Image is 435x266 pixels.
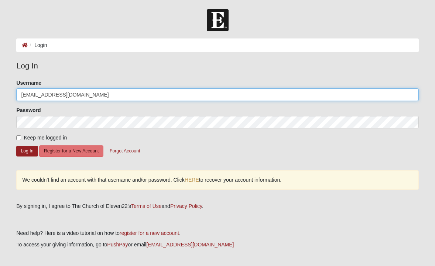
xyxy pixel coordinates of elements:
button: Log In [16,146,38,156]
input: Keep me logged in [16,135,21,140]
a: PushPay [107,242,128,248]
a: Terms of Use [131,203,161,209]
button: Forgot Account [105,145,145,157]
img: Church of Eleven22 Logo [207,9,229,31]
button: Register for a New Account [39,145,103,157]
a: register for a new account [120,230,179,236]
label: Password [16,107,41,114]
label: Username [16,79,41,87]
a: HERE [185,177,199,183]
p: Need help? Here is a video tutorial on how to . [16,229,418,237]
span: Keep me logged in [24,135,67,141]
div: We couldn’t find an account with that username and/or password. Click to recover your account inf... [16,170,418,190]
legend: Log In [16,60,418,72]
a: [EMAIL_ADDRESS][DOMAIN_NAME] [146,242,234,248]
div: By signing in, I agree to The Church of Eleven22's and . [16,202,418,210]
a: Privacy Policy [170,203,202,209]
li: Login [28,41,47,49]
p: To access your giving information, go to or email [16,241,418,249]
